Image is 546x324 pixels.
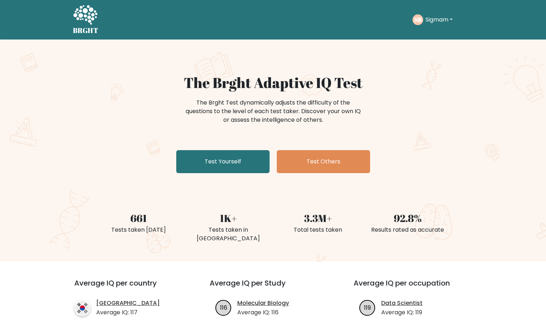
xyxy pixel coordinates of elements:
[367,210,448,226] div: 92.8%
[74,300,90,316] img: country
[96,299,160,307] a: [GEOGRAPHIC_DATA]
[96,308,160,317] p: Average IQ: 117
[188,226,269,243] div: Tests taken in [GEOGRAPHIC_DATA]
[74,279,184,296] h3: Average IQ per country
[423,15,455,24] button: Sigmam
[73,26,99,35] h5: BRGHT
[98,210,179,226] div: 661
[367,226,448,234] div: Results rated as accurate
[414,15,421,24] text: SB
[277,210,359,226] div: 3.3M+
[381,299,423,307] a: Data Scientist
[73,3,99,37] a: BRGHT
[354,279,480,296] h3: Average IQ per occupation
[98,74,448,91] h1: The Brght Adaptive IQ Test
[98,226,179,234] div: Tests taken [DATE]
[210,279,336,296] h3: Average IQ per Study
[183,98,363,124] div: The Brght Test dynamically adjusts the difficulty of the questions to the level of each test take...
[381,308,423,317] p: Average IQ: 119
[220,303,227,311] text: 116
[277,150,370,173] a: Test Others
[237,299,289,307] a: Molecular Biology
[237,308,289,317] p: Average IQ: 116
[188,210,269,226] div: 1K+
[364,303,371,311] text: 119
[277,226,359,234] div: Total tests taken
[176,150,270,173] a: Test Yourself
